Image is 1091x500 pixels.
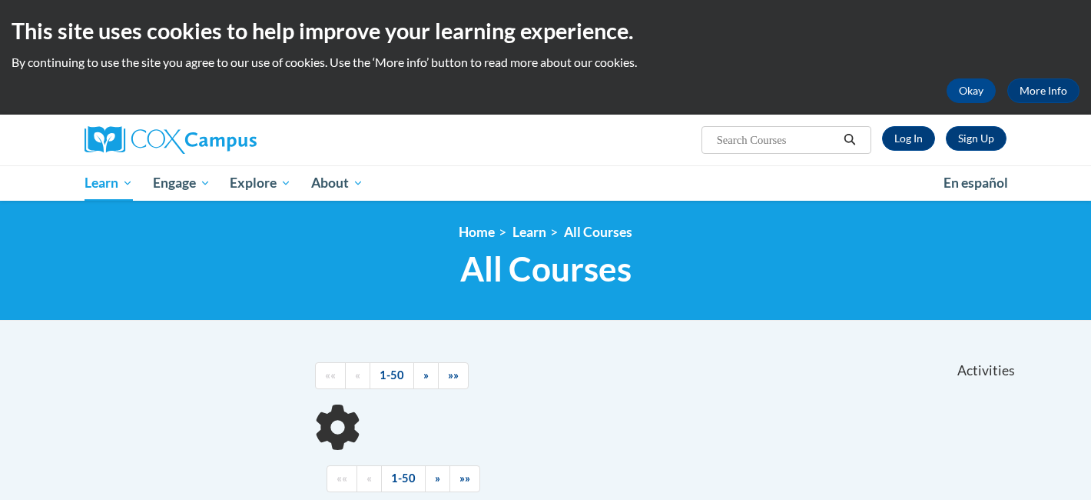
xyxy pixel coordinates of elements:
[311,174,363,192] span: About
[1007,78,1079,103] a: More Info
[947,78,996,103] button: Okay
[838,131,861,149] button: Search
[381,465,426,492] a: 1-50
[957,362,1015,379] span: Activities
[220,165,301,201] a: Explore
[366,472,372,485] span: «
[425,465,450,492] a: Next
[325,368,336,382] span: ««
[230,174,291,192] span: Explore
[459,472,470,485] span: »»
[715,131,838,149] input: Search Courses
[933,167,1018,199] a: En español
[438,362,469,389] a: End
[85,174,133,192] span: Learn
[345,362,370,389] a: Previous
[355,368,360,382] span: «
[327,465,357,492] a: Begining
[356,465,382,492] a: Previous
[12,54,1079,71] p: By continuing to use the site you agree to our use of cookies. Use the ‘More info’ button to read...
[301,165,373,201] a: About
[423,368,429,382] span: »
[435,472,440,485] span: »
[61,165,1030,201] div: Main menu
[337,472,347,485] span: ««
[459,224,495,240] a: Home
[946,126,1006,151] a: Register
[153,174,211,192] span: Engage
[943,175,1008,191] span: En español
[12,15,1079,46] h2: This site uses cookies to help improve your learning experience.
[512,224,546,240] a: Learn
[85,126,257,154] img: Cox Campus
[413,362,439,389] a: Next
[882,126,935,151] a: Log In
[448,368,459,382] span: »»
[315,362,346,389] a: Begining
[460,248,632,289] span: All Courses
[370,362,414,389] a: 1-50
[449,465,480,492] a: End
[75,165,143,201] a: Learn
[85,126,376,154] a: Cox Campus
[143,165,221,201] a: Engage
[564,224,632,240] a: All Courses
